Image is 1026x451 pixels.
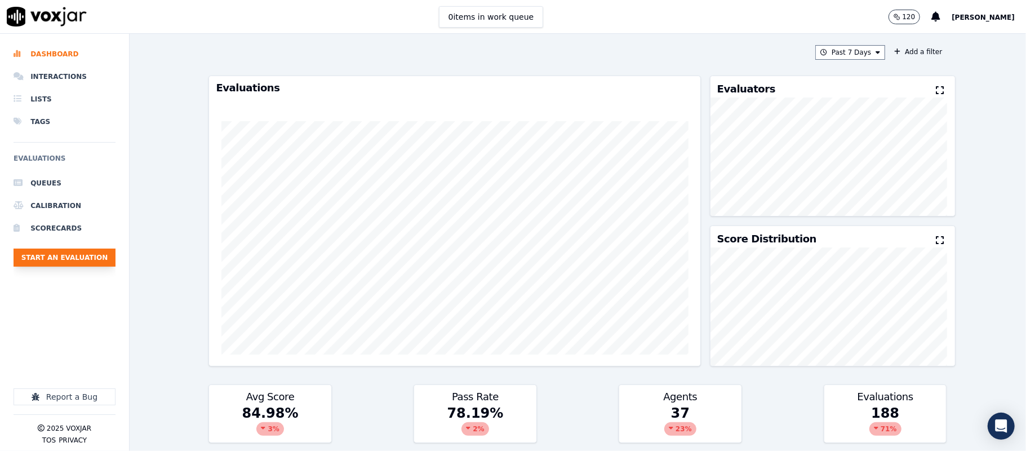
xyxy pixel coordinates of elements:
[889,10,932,24] button: 120
[14,88,116,110] a: Lists
[14,194,116,217] a: Calibration
[717,84,775,94] h3: Evaluators
[14,110,116,133] a: Tags
[831,392,939,402] h3: Evaluations
[414,404,536,443] div: 78.19 %
[626,392,734,402] h3: Agents
[717,234,816,244] h3: Score Distribution
[461,422,488,436] div: 2 %
[256,422,283,436] div: 3 %
[890,45,947,59] button: Add a filter
[439,6,544,28] button: 0items in work queue
[14,65,116,88] a: Interactions
[619,404,741,443] div: 37
[824,404,946,443] div: 188
[14,152,116,172] h6: Evaluations
[988,413,1015,440] div: Open Intercom Messenger
[889,10,921,24] button: 120
[7,7,87,26] img: voxjar logo
[42,436,56,445] button: TOS
[903,12,916,21] p: 120
[952,10,1026,24] button: [PERSON_NAME]
[952,14,1015,21] span: [PERSON_NAME]
[14,388,116,405] button: Report a Bug
[815,45,885,60] button: Past 7 Days
[209,404,331,443] div: 84.98 %
[421,392,529,402] h3: Pass Rate
[14,43,116,65] a: Dashboard
[664,422,696,436] div: 23 %
[59,436,87,445] button: Privacy
[869,422,901,436] div: 71 %
[216,392,324,402] h3: Avg Score
[216,83,693,93] h3: Evaluations
[14,249,116,267] button: Start an Evaluation
[14,172,116,194] a: Queues
[47,424,91,433] p: 2025 Voxjar
[14,217,116,240] a: Scorecards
